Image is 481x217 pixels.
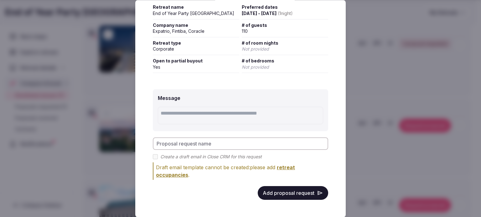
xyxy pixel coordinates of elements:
[156,164,328,179] div: Draft email template cannot be created: please add
[242,28,328,35] div: 110
[156,165,295,178] span: retreat occupancies
[242,47,269,52] span: Not provided
[153,64,239,70] div: Yes
[153,46,239,52] div: Corporate
[156,165,295,178] span: .
[153,4,239,11] span: Retreat name
[153,28,239,35] div: Expatrio, Fintiba, Coracle
[242,58,328,64] span: # of bedrooms
[153,11,239,17] div: End of Year Party [GEOGRAPHIC_DATA]
[258,186,328,200] button: Add proposal request
[153,58,239,64] span: Open to partial buyout
[160,154,262,160] label: Create a draft email in Close CRM for this request
[242,40,328,46] span: # of room nights
[242,64,269,70] span: Not provided
[153,22,239,28] span: Company name
[242,11,293,16] span: [DATE] - [DATE]
[158,95,180,101] label: Message
[242,4,328,11] span: Preferred dates
[242,22,328,28] span: # of guests
[278,11,293,16] span: ( 1 night )
[153,40,239,46] span: Retreat type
